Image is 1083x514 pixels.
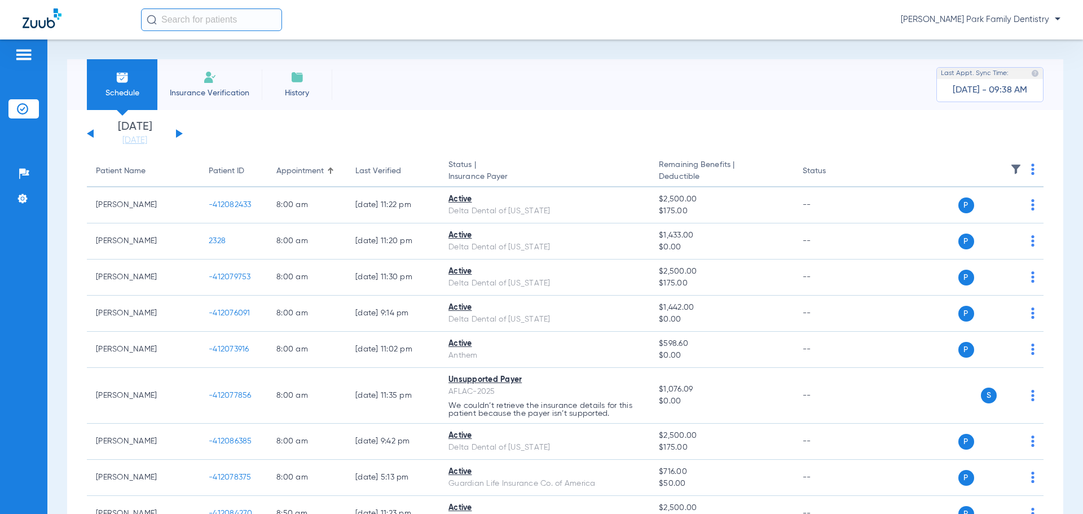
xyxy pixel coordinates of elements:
th: Status | [439,156,650,187]
div: Active [448,302,641,314]
div: Active [448,502,641,514]
span: $0.00 [659,396,784,407]
td: [PERSON_NAME] [87,296,200,332]
img: group-dot-blue.svg [1031,436,1034,447]
td: [PERSON_NAME] [87,424,200,460]
img: filter.svg [1010,164,1022,175]
td: [DATE] 11:20 PM [346,223,439,260]
span: $2,500.00 [659,502,784,514]
td: -- [794,424,870,460]
span: -412086385 [209,437,252,445]
td: [DATE] 11:35 PM [346,368,439,424]
span: $175.00 [659,205,784,217]
div: Guardian Life Insurance Co. of America [448,478,641,490]
a: [DATE] [101,135,169,146]
span: S [981,388,997,403]
td: -- [794,460,870,496]
div: Appointment [276,165,337,177]
div: Patient Name [96,165,146,177]
div: Last Verified [355,165,401,177]
div: Delta Dental of [US_STATE] [448,442,641,454]
span: Deductible [659,171,784,183]
span: $0.00 [659,241,784,253]
td: -- [794,296,870,332]
img: Schedule [116,71,129,84]
th: Status [794,156,870,187]
span: P [958,234,974,249]
span: $2,500.00 [659,194,784,205]
span: Schedule [95,87,149,99]
span: $0.00 [659,350,784,362]
span: -412077856 [209,392,252,399]
span: P [958,197,974,213]
span: $1,442.00 [659,302,784,314]
td: [DATE] 11:30 PM [346,260,439,296]
div: Delta Dental of [US_STATE] [448,278,641,289]
img: group-dot-blue.svg [1031,344,1034,355]
td: [DATE] 11:02 PM [346,332,439,368]
span: $175.00 [659,442,784,454]
span: -412079753 [209,273,251,281]
div: Patient ID [209,165,244,177]
span: -412078375 [209,473,252,481]
img: group-dot-blue.svg [1031,307,1034,319]
img: group-dot-blue.svg [1031,472,1034,483]
div: Delta Dental of [US_STATE] [448,205,641,217]
span: Last Appt. Sync Time: [941,68,1009,79]
td: [PERSON_NAME] [87,223,200,260]
img: History [290,71,304,84]
td: [DATE] 9:42 PM [346,424,439,460]
img: Manual Insurance Verification [203,71,217,84]
td: 8:00 AM [267,296,346,332]
td: 8:00 AM [267,368,346,424]
div: Active [448,430,641,442]
div: Appointment [276,165,324,177]
span: $175.00 [659,278,784,289]
span: $1,076.09 [659,384,784,396]
td: 8:00 AM [267,187,346,223]
span: P [958,270,974,285]
div: Active [448,466,641,478]
td: [DATE] 11:22 PM [346,187,439,223]
span: Insurance Payer [448,171,641,183]
td: [PERSON_NAME] [87,368,200,424]
div: AFLAC-2025 [448,386,641,398]
td: -- [794,187,870,223]
th: Remaining Benefits | [650,156,793,187]
div: Patient ID [209,165,258,177]
div: Patient Name [96,165,191,177]
img: last sync help info [1031,69,1039,77]
span: -412082433 [209,201,252,209]
div: Unsupported Payer [448,374,641,386]
div: Last Verified [355,165,430,177]
td: 8:00 AM [267,223,346,260]
td: 8:00 AM [267,332,346,368]
span: 2328 [209,237,226,245]
img: hamburger-icon [15,48,33,61]
span: $2,500.00 [659,430,784,442]
div: Active [448,266,641,278]
span: $2,500.00 [659,266,784,278]
td: [DATE] 9:14 PM [346,296,439,332]
span: $716.00 [659,466,784,478]
img: group-dot-blue.svg [1031,390,1034,401]
span: Insurance Verification [166,87,253,99]
td: -- [794,368,870,424]
div: Active [448,230,641,241]
span: [PERSON_NAME] Park Family Dentistry [901,14,1060,25]
td: [PERSON_NAME] [87,187,200,223]
img: group-dot-blue.svg [1031,164,1034,175]
span: P [958,470,974,486]
span: P [958,434,974,450]
span: -412076091 [209,309,250,317]
div: Anthem [448,350,641,362]
td: 8:00 AM [267,460,346,496]
td: -- [794,332,870,368]
td: 8:00 AM [267,260,346,296]
td: [PERSON_NAME] [87,260,200,296]
img: group-dot-blue.svg [1031,235,1034,247]
span: -412073916 [209,345,249,353]
div: Delta Dental of [US_STATE] [448,314,641,326]
span: $0.00 [659,314,784,326]
span: P [958,306,974,322]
